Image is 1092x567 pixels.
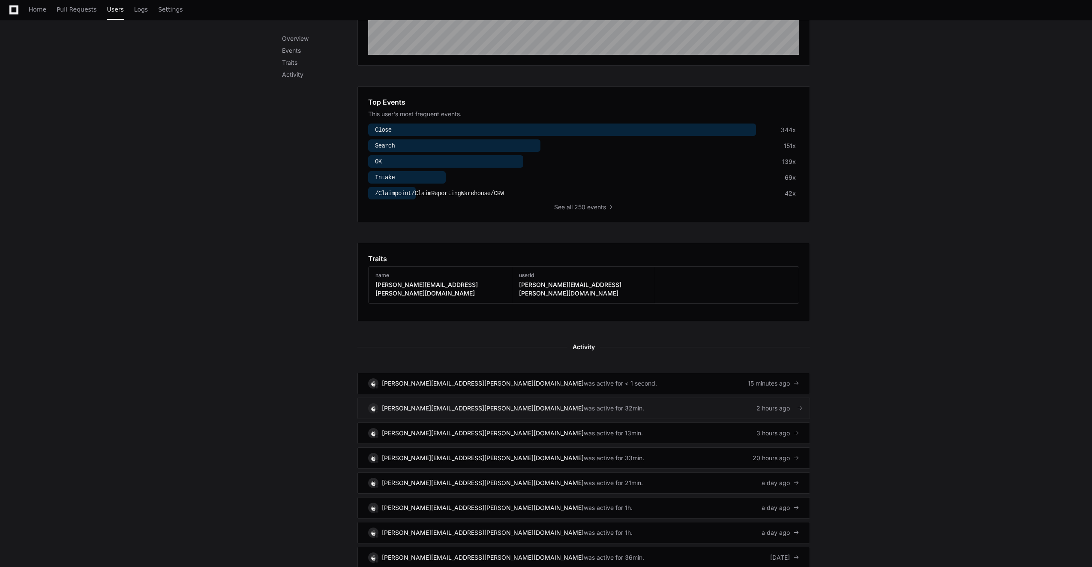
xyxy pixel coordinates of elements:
h3: [PERSON_NAME][EMAIL_ADDRESS][PERSON_NAME][DOMAIN_NAME] [375,280,505,298]
p: Overview [282,34,357,43]
div: was active for 36min. [584,553,644,562]
div: a day ago [762,528,799,537]
a: [PERSON_NAME][EMAIL_ADDRESS][PERSON_NAME][DOMAIN_NAME]was active for 32min.2 hours ago [357,398,810,419]
div: was active for 13min. [584,429,643,437]
div: [PERSON_NAME][EMAIL_ADDRESS][PERSON_NAME][DOMAIN_NAME] [382,504,584,512]
span: Close [375,127,392,133]
p: Traits [282,58,357,67]
img: 7.svg [369,528,377,537]
div: 69x [785,173,796,182]
span: Activity [567,342,600,352]
div: was active for 1h. [584,528,633,537]
div: [PERSON_NAME][EMAIL_ADDRESS][PERSON_NAME][DOMAIN_NAME] [382,454,584,462]
div: a day ago [762,479,799,487]
div: [PERSON_NAME][EMAIL_ADDRESS][PERSON_NAME][DOMAIN_NAME] [382,404,584,413]
a: [PERSON_NAME][EMAIL_ADDRESS][PERSON_NAME][DOMAIN_NAME]was active for 21min.a day ago [357,472,810,494]
div: 20 hours ago [753,454,799,462]
span: Search [375,142,395,149]
a: [PERSON_NAME][EMAIL_ADDRESS][PERSON_NAME][DOMAIN_NAME]was active for 1h.a day ago [357,522,810,543]
img: 7.svg [369,553,377,561]
div: was active for < 1 second. [584,379,657,388]
span: Pull Requests [57,7,96,12]
div: was active for 33min. [584,454,644,462]
span: Intake [375,174,395,181]
div: a day ago [762,504,799,512]
p: Events [282,46,357,55]
img: 7.svg [369,404,377,412]
span: Users [107,7,124,12]
div: 15 minutes ago [748,379,799,388]
h1: Top Events [368,97,405,107]
img: 7.svg [369,479,377,487]
div: [PERSON_NAME][EMAIL_ADDRESS][PERSON_NAME][DOMAIN_NAME] [382,528,584,537]
button: Seeall 250 events [554,203,614,211]
img: 7.svg [369,454,377,462]
div: was active for 21min. [584,479,643,487]
p: Activity [282,70,357,79]
h1: Traits [368,253,387,264]
span: Logs [134,7,148,12]
div: [PERSON_NAME][EMAIL_ADDRESS][PERSON_NAME][DOMAIN_NAME] [382,553,584,562]
app-pz-page-link-header: Traits [368,253,799,264]
div: 42x [785,189,796,198]
div: [PERSON_NAME][EMAIL_ADDRESS][PERSON_NAME][DOMAIN_NAME] [382,429,584,437]
div: [PERSON_NAME][EMAIL_ADDRESS][PERSON_NAME][DOMAIN_NAME] [382,379,584,388]
span: Settings [158,7,183,12]
a: [PERSON_NAME][EMAIL_ADDRESS][PERSON_NAME][DOMAIN_NAME]was active for 1h.a day ago [357,497,810,519]
div: 3 hours ago [756,429,799,437]
span: Home [29,7,46,12]
h3: name [375,272,505,279]
img: 7.svg [369,504,377,512]
div: 344x [781,126,796,134]
a: [PERSON_NAME][EMAIL_ADDRESS][PERSON_NAME][DOMAIN_NAME]was active for < 1 second.15 minutes ago [357,373,810,394]
img: 7.svg [369,379,377,387]
span: See [554,203,565,211]
h3: [PERSON_NAME][EMAIL_ADDRESS][PERSON_NAME][DOMAIN_NAME] [519,280,648,298]
div: [PERSON_NAME][EMAIL_ADDRESS][PERSON_NAME][DOMAIN_NAME] [382,479,584,487]
a: [PERSON_NAME][EMAIL_ADDRESS][PERSON_NAME][DOMAIN_NAME]was active for 13min.3 hours ago [357,422,810,444]
span: OK [375,158,381,165]
div: This user's most frequent events. [368,110,799,118]
div: was active for 1h. [584,504,633,512]
div: was active for 32min. [584,404,644,413]
div: [DATE] [770,553,799,562]
div: 2 hours ago [756,404,799,413]
span: all 250 events [567,203,606,211]
div: 151x [784,142,796,150]
h3: userId [519,272,648,279]
span: /Claimpoint/ClaimReportingWarehouse/CRW [375,190,504,197]
a: [PERSON_NAME][EMAIL_ADDRESS][PERSON_NAME][DOMAIN_NAME]was active for 33min.20 hours ago [357,447,810,469]
img: 7.svg [369,429,377,437]
div: 139x [782,157,796,166]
